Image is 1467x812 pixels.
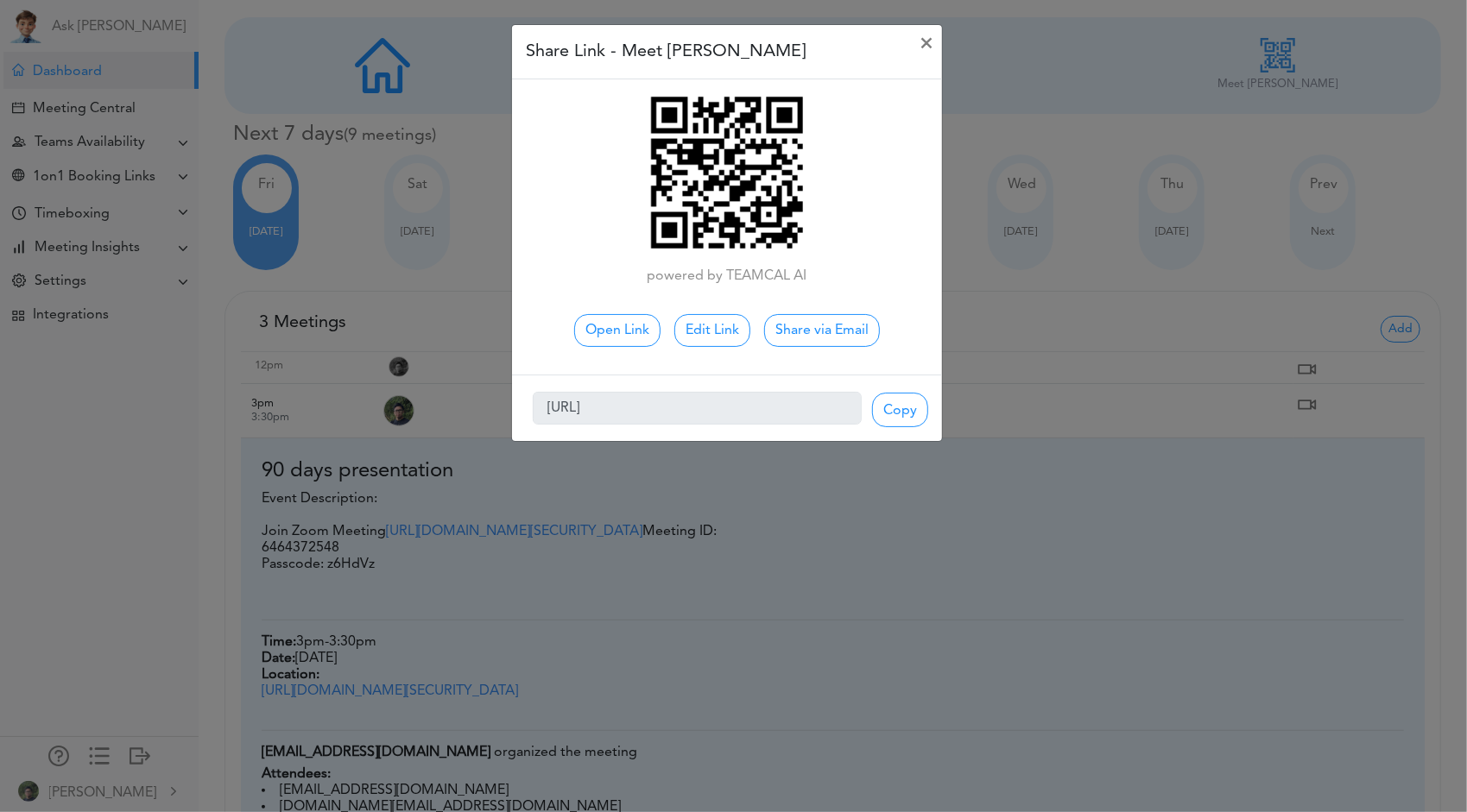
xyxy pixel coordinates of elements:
a: Open Link [574,314,661,347]
a: powered by TEAMCAL AI [512,266,942,286]
img: 9Z7MlE0Jq9Inqrx8vUICPvmWXR0pyJ6MdKoqAAAAAElFTkSuQmCC [641,86,813,259]
span: × [920,34,933,54]
button: Close [906,20,947,68]
a: Share via Email [764,314,880,347]
span: Copy [872,393,928,427]
h5: Share Link - Meet [PERSON_NAME] [526,39,806,65]
button: Edit Link [674,314,750,347]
